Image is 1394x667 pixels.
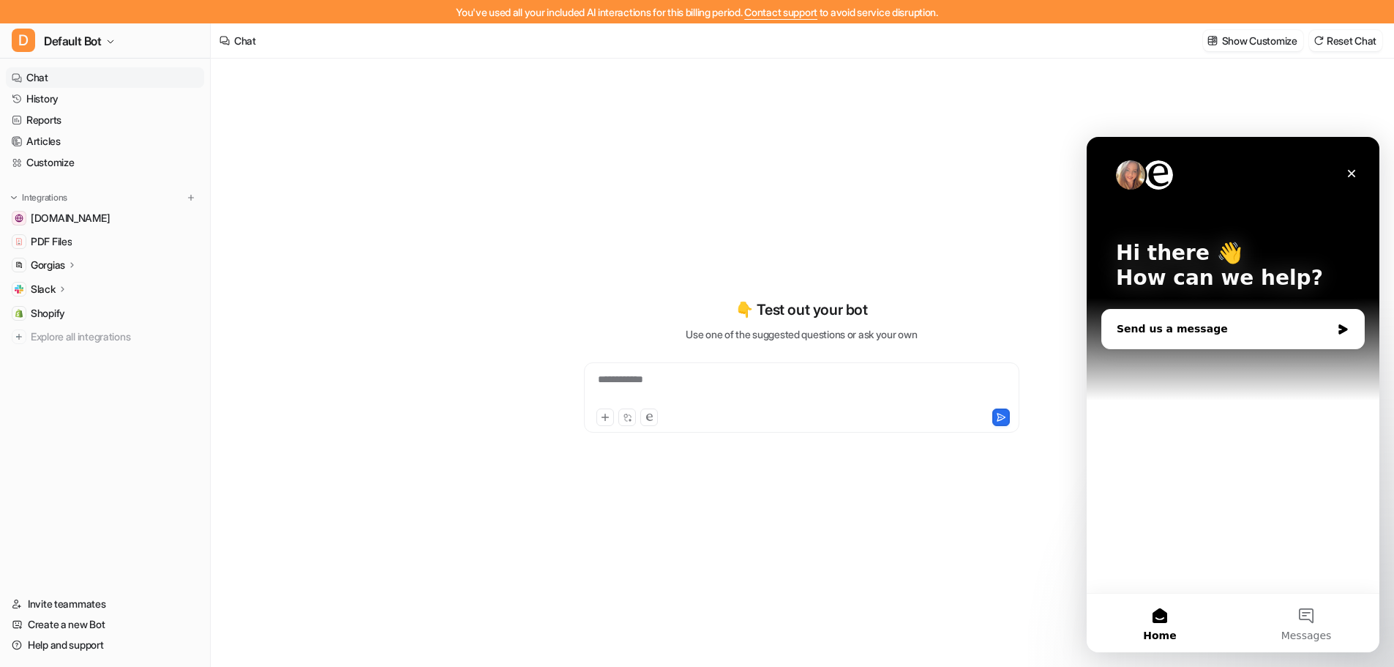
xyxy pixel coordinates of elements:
[735,299,867,321] p: 👇 Test out your bot
[6,635,204,655] a: Help and support
[6,89,204,109] a: History
[44,31,102,51] span: Default Bot
[15,237,23,246] img: PDF Files
[1309,30,1382,51] button: Reset Chat
[15,309,23,318] img: Shopify
[31,282,56,297] p: Slack
[9,193,19,203] img: expand menu
[15,285,23,294] img: Slack
[6,594,204,614] a: Invite teammates
[6,131,204,152] a: Articles
[686,327,917,342] p: Use one of the suggested questions or ask your own
[12,329,26,344] img: explore all integrations
[6,190,72,205] button: Integrations
[31,306,65,321] span: Shopify
[1203,30,1303,51] button: Show Customize
[12,29,35,52] span: D
[6,614,204,635] a: Create a new Bot
[1314,35,1324,46] img: reset
[31,325,198,349] span: Explore all integrations
[744,6,817,18] span: Contact support
[31,258,65,272] p: Gorgias
[6,303,204,324] a: ShopifyShopify
[15,214,23,223] img: help.years.com
[6,208,204,228] a: help.years.com[DOMAIN_NAME]
[1087,137,1379,652] iframe: Intercom live chat
[31,234,72,249] span: PDF Files
[6,110,204,130] a: Reports
[6,231,204,252] a: PDF FilesPDF Files
[6,152,204,173] a: Customize
[1207,35,1218,46] img: customize
[6,327,204,347] a: Explore all integrations
[22,192,67,204] p: Integrations
[234,33,256,48] div: Chat
[186,193,196,203] img: menu_add.svg
[31,211,110,226] span: [DOMAIN_NAME]
[15,261,23,269] img: Gorgias
[6,67,204,88] a: Chat
[1222,33,1297,48] p: Show Customize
